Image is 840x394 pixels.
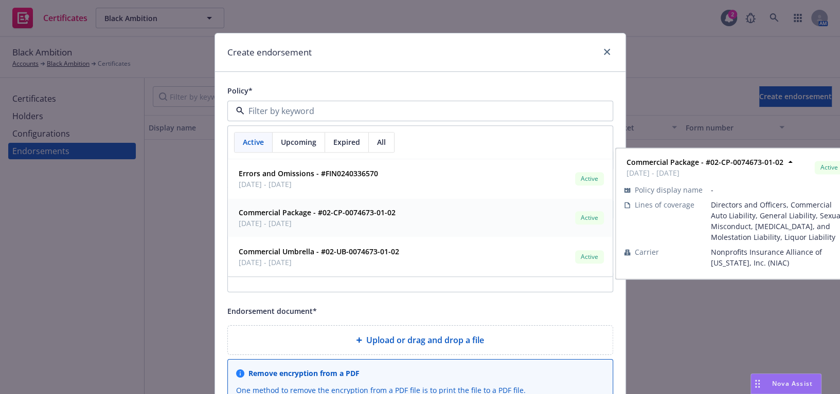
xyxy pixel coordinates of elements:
span: All [377,137,386,148]
strong: Commercial Umbrella - #02-UB-0074673-01-02 [239,247,399,257]
button: Nova Assist [750,373,821,394]
span: [DATE] - [DATE] [239,218,396,229]
div: Remove encryption from a PDF [248,368,360,379]
span: Policy display name [634,184,702,195]
span: Active [579,253,600,262]
a: close [601,46,613,58]
strong: Errors and Omissions - #FIN0240336570 [239,169,378,179]
span: Upcoming [281,137,316,148]
span: Nova Assist [772,379,813,388]
input: Filter by keyword [244,105,592,117]
span: Active [579,175,600,184]
div: Upload or drag and drop a file [227,325,613,355]
span: Lines of coverage [634,199,694,210]
h1: Create endorsement [227,46,312,59]
span: [DATE] - [DATE] [239,257,399,268]
span: Active [579,214,600,223]
span: Endorsement document* [227,306,317,316]
span: Upload or drag and drop a file [366,334,484,346]
span: [DATE] - [DATE] [626,167,783,178]
span: Expired [333,137,360,148]
span: Policy* [227,86,253,96]
span: Active [818,163,839,172]
span: Active [243,137,264,148]
div: Drag to move [751,374,764,393]
strong: Commercial Package - #02-CP-0074673-01-02 [626,157,783,167]
span: [DATE] - [DATE] [239,179,378,190]
strong: Commercial Package - #02-CP-0074673-01-02 [239,208,396,218]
